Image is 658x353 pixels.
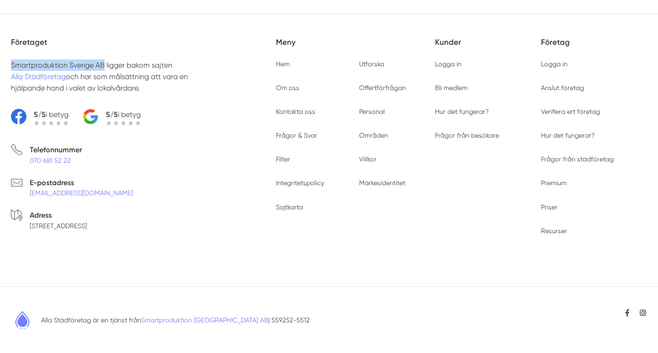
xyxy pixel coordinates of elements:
[30,209,87,221] p: Adress
[83,109,141,126] a: 5/5i betyg
[30,189,133,197] a: [EMAIL_ADDRESS][DOMAIN_NAME]
[435,60,462,68] a: Logga in
[359,84,406,91] a: Offertförfrågan
[11,36,276,59] h5: Företaget
[359,179,405,187] a: Märkesidentitet
[435,36,541,59] h5: Kunder
[41,316,310,325] p: Alla Städföretag är en tjänst från | 559252-5512
[30,177,133,188] p: E-postadress
[541,155,614,163] a: Frågor från städföretag
[34,109,69,120] p: i betyg
[541,84,584,91] a: Anslut företag
[11,72,66,81] a: Alla Städföretag
[541,203,557,211] a: Priser
[541,132,595,139] a: Hur det fungerar?
[435,132,499,139] a: Frågor från besökare
[276,132,317,139] a: Frågor & Svar
[435,108,489,115] a: Hur det fungerar?
[141,316,268,324] a: Smartproduktion [GEOGRAPHIC_DATA] AB
[106,110,118,119] strong: 5/5
[11,144,22,155] svg: Telefon
[541,108,600,115] a: Verifiera ert företag
[359,155,377,163] a: Villkor
[30,144,82,155] p: Telefonnummer
[359,108,385,115] a: Personal
[34,110,46,119] strong: 5/5
[276,108,315,115] a: Kontakta oss
[541,60,568,68] a: Logga in
[276,155,290,163] a: Filter
[276,179,324,187] a: Integritetspolicy
[30,221,87,230] p: [STREET_ADDRESS]
[541,227,567,235] a: Resurser
[276,203,303,211] a: Sajtkarta
[276,36,435,59] h5: Meny
[11,59,216,94] p: Smartproduktion Sverige AB ligger bakom sajten och har som målsättning att vara en hjälpande hand...
[11,309,34,332] img: Favikon till Alla Städföretag
[541,36,647,59] h5: Företag
[359,132,388,139] a: Områden
[435,84,467,91] a: Bli medlem
[541,179,567,187] a: Premium
[359,60,384,68] a: Utforska
[639,309,647,317] a: https://www.instagram.com/allastadforetag.se/
[276,84,299,91] a: Om oss
[623,309,631,317] a: https://www.facebook.com/allastadforetag
[276,60,290,68] a: Hem
[106,109,141,120] p: i betyg
[30,157,71,164] a: 070 681 52 22
[11,109,69,126] a: 5/5i betyg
